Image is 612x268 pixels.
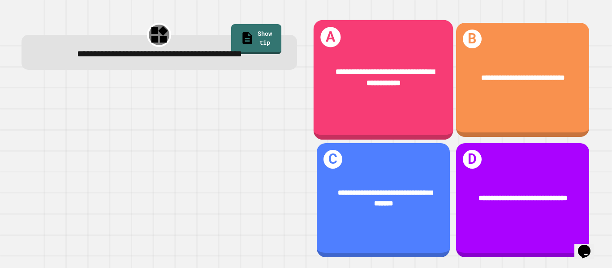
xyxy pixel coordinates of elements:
[463,30,482,49] h1: B
[231,24,281,54] a: Show tip
[320,27,340,47] h1: A
[463,150,482,169] h1: D
[574,232,603,259] iframe: chat widget
[323,150,343,169] h1: C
